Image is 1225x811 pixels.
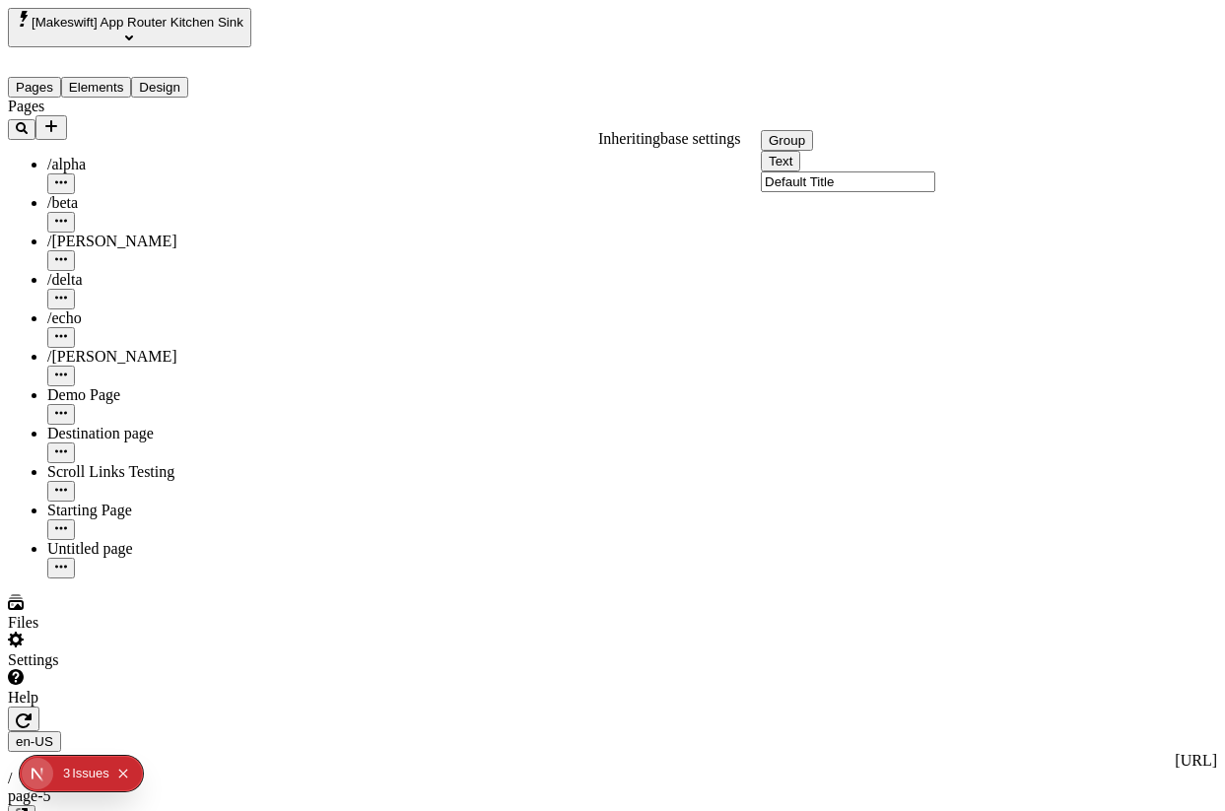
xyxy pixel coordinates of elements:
div: Files [8,614,281,632]
button: Elements [61,77,132,98]
div: /beta [47,194,281,212]
div: / [8,770,1217,787]
div: Destination page [47,425,281,442]
button: Design [131,77,188,98]
span: Text [769,154,792,169]
div: Scroll Links Testing [47,463,281,481]
button: Add new [35,115,67,140]
button: Open locale picker [8,731,61,752]
button: Group [761,130,813,151]
div: Settings [8,651,281,669]
div: Demo Page [47,386,281,404]
div: Starting Page [47,502,281,519]
div: page-5 [8,787,1217,805]
button: Select site [8,8,251,47]
div: /echo [47,309,281,327]
button: Text [761,151,800,171]
div: Help [8,689,281,707]
div: /alpha [47,156,281,173]
div: Untitled page [47,540,281,558]
span: [Makeswift] App Router Kitchen Sink [32,15,243,30]
div: /[PERSON_NAME] [47,348,281,366]
div: Pages [8,98,281,115]
span: Group [769,133,805,148]
span: en-US [16,734,53,749]
button: Pages [8,77,61,98]
div: [URL] [8,752,1217,770]
div: /[PERSON_NAME] [47,233,281,250]
p: Cookie Test Route [8,16,288,34]
span: base [660,130,688,147]
div: /delta [47,271,281,289]
div: Inheriting settings [598,130,740,148]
